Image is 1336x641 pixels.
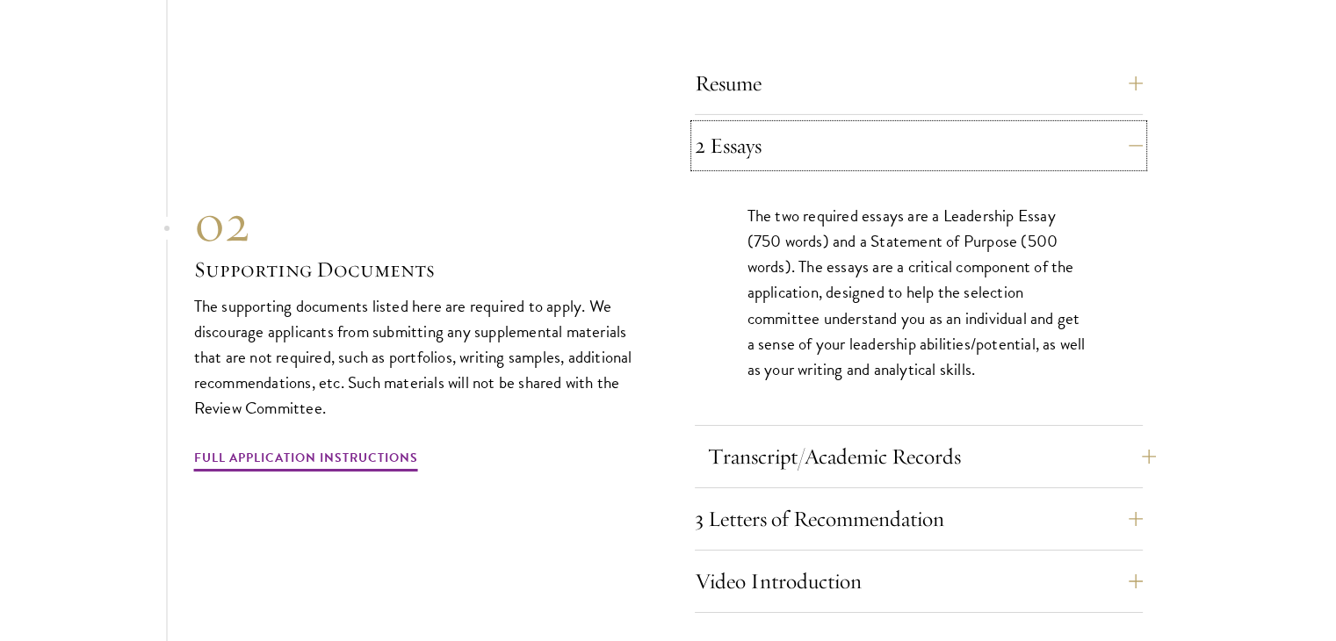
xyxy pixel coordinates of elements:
[194,447,418,474] a: Full Application Instructions
[695,62,1143,104] button: Resume
[695,560,1143,602] button: Video Introduction
[194,255,642,284] h3: Supporting Documents
[708,436,1156,478] button: Transcript/Academic Records
[747,203,1090,381] p: The two required essays are a Leadership Essay (750 words) and a Statement of Purpose (500 words)...
[194,191,642,255] div: 02
[194,293,642,421] p: The supporting documents listed here are required to apply. We discourage applicants from submitt...
[695,125,1143,167] button: 2 Essays
[695,498,1143,540] button: 3 Letters of Recommendation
